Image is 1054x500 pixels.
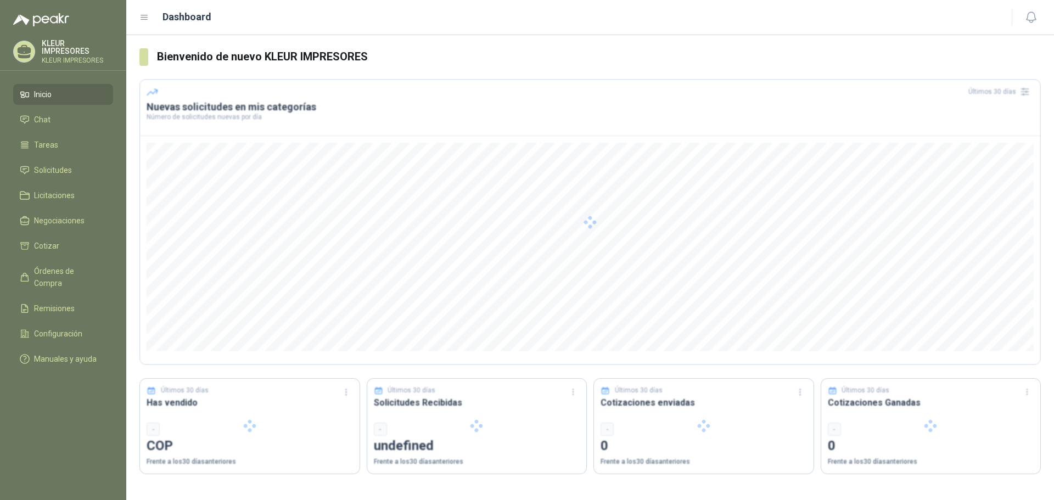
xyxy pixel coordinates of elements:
[42,40,113,55] p: KLEUR IMPRESORES
[13,323,113,344] a: Configuración
[34,215,85,227] span: Negociaciones
[34,328,82,340] span: Configuración
[13,160,113,181] a: Solicitudes
[13,298,113,319] a: Remisiones
[34,265,103,289] span: Órdenes de Compra
[34,88,52,100] span: Inicio
[34,114,51,126] span: Chat
[13,109,113,130] a: Chat
[13,134,113,155] a: Tareas
[157,48,1041,65] h3: Bienvenido de nuevo KLEUR IMPRESORES
[13,84,113,105] a: Inicio
[13,210,113,231] a: Negociaciones
[13,349,113,369] a: Manuales y ayuda
[34,139,58,151] span: Tareas
[162,9,211,25] h1: Dashboard
[34,353,97,365] span: Manuales y ayuda
[13,261,113,294] a: Órdenes de Compra
[13,13,69,26] img: Logo peakr
[13,185,113,206] a: Licitaciones
[13,235,113,256] a: Cotizar
[34,164,72,176] span: Solicitudes
[42,57,113,64] p: KLEUR IMPRESORES
[34,189,75,201] span: Licitaciones
[34,240,59,252] span: Cotizar
[34,302,75,314] span: Remisiones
